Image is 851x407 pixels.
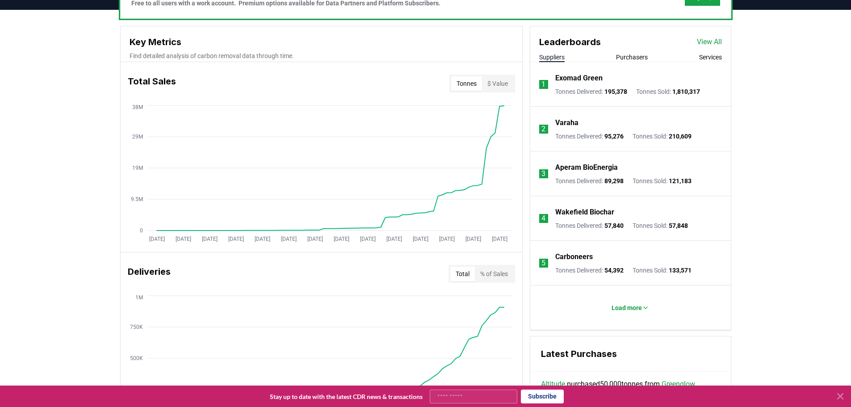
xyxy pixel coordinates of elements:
tspan: [DATE] [412,236,428,242]
span: 121,183 [669,177,692,185]
p: Tonnes Delivered : [555,132,624,141]
tspan: 0 [140,227,143,234]
button: Load more [604,299,656,317]
button: Suppliers [539,53,565,62]
p: 3 [541,168,545,179]
tspan: [DATE] [386,236,402,242]
span: 133,571 [669,267,692,274]
a: Exomad Green [555,73,603,84]
span: 95,276 [604,133,624,140]
tspan: [DATE] [333,236,349,242]
tspan: [DATE] [175,236,191,242]
button: % of Sales [475,267,513,281]
button: Purchasers [616,53,648,62]
p: 4 [541,213,545,224]
a: Aperam BioEnergia [555,162,618,173]
a: Greenglow [662,379,695,390]
tspan: 9.5M [131,196,143,202]
tspan: [DATE] [149,236,164,242]
tspan: [DATE] [228,236,243,242]
tspan: 500K [130,355,143,361]
tspan: [DATE] [254,236,270,242]
h3: Key Metrics [130,35,513,49]
p: Tonnes Delivered : [555,266,624,275]
span: 57,840 [604,222,624,229]
tspan: [DATE] [201,236,217,242]
p: Tonnes Sold : [633,266,692,275]
span: purchased 50,000 tonnes from [541,379,695,390]
tspan: 19M [132,165,143,171]
p: Tonnes Delivered : [555,221,624,230]
tspan: [DATE] [491,236,507,242]
p: Tonnes Delivered : [555,87,627,96]
a: Wakefield Biochar [555,207,614,218]
a: Varaha [555,117,579,128]
p: Tonnes Delivered : [555,176,624,185]
tspan: [DATE] [465,236,481,242]
p: 1 [541,79,545,90]
a: View All [697,37,722,47]
span: 89,298 [604,177,624,185]
p: Find detailed analysis of carbon removal data through time. [130,51,513,60]
tspan: [DATE] [307,236,323,242]
h3: Deliveries [128,265,171,283]
a: Carboneers [555,252,593,262]
tspan: [DATE] [360,236,375,242]
p: Tonnes Sold : [633,176,692,185]
h3: Latest Purchases [541,347,720,361]
span: 57,848 [669,222,688,229]
p: Load more [612,303,642,312]
tspan: 750K [130,324,143,330]
h3: Leaderboards [539,35,601,49]
button: $ Value [482,76,513,91]
span: 54,392 [604,267,624,274]
tspan: [DATE] [439,236,454,242]
a: Altitude [541,379,565,390]
span: 1,810,317 [672,88,700,95]
tspan: [DATE] [281,236,296,242]
p: 2 [541,124,545,134]
span: 195,378 [604,88,627,95]
tspan: 1M [135,294,143,301]
button: Services [699,53,722,62]
tspan: 38M [132,104,143,110]
p: 5 [541,258,545,269]
p: Tonnes Sold : [633,132,692,141]
tspan: 29M [132,134,143,140]
p: Tonnes Sold : [636,87,700,96]
span: 210,609 [669,133,692,140]
p: Tonnes Sold : [633,221,688,230]
button: Tonnes [451,76,482,91]
button: Total [450,267,475,281]
h3: Total Sales [128,75,176,92]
